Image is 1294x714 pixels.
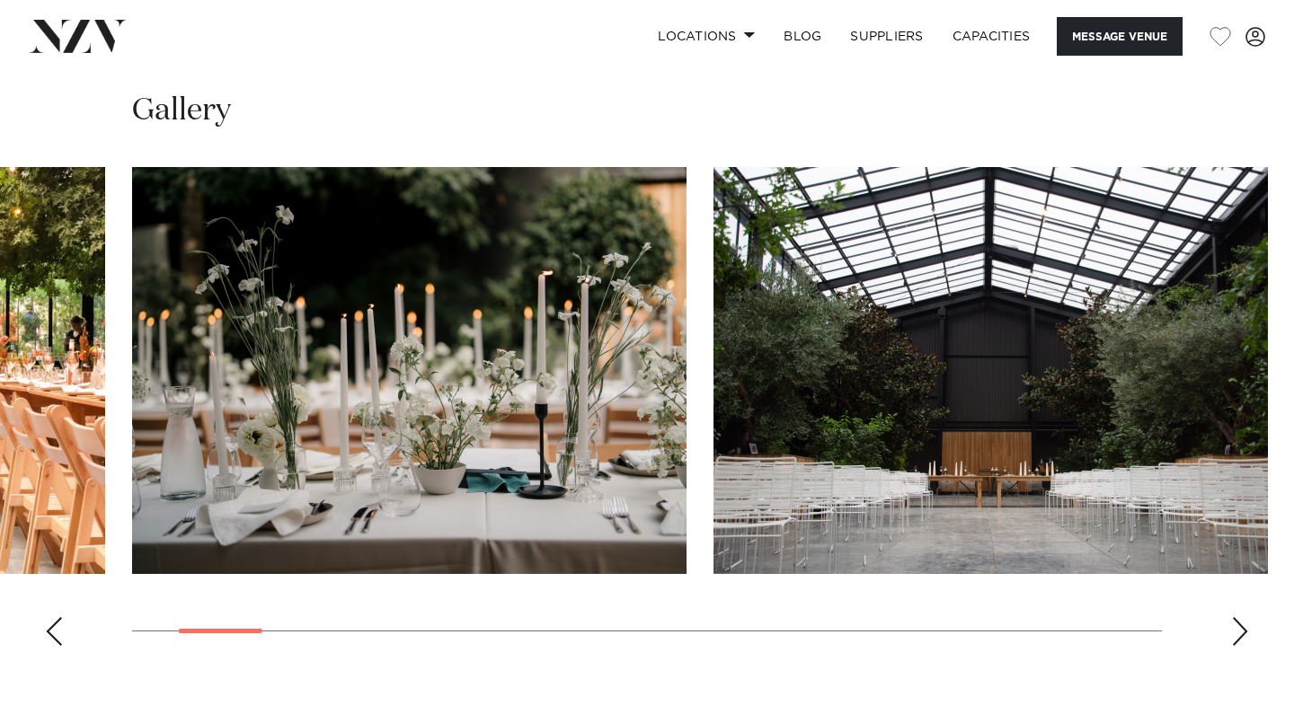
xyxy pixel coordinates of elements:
a: Locations [643,17,769,56]
h2: Gallery [132,91,231,131]
a: Capacities [938,17,1045,56]
a: SUPPLIERS [836,17,937,56]
a: BLOG [769,17,836,56]
swiper-slide: 3 / 22 [713,167,1268,574]
img: nzv-logo.png [29,20,127,52]
swiper-slide: 2 / 22 [132,167,687,574]
button: Message Venue [1057,17,1183,56]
